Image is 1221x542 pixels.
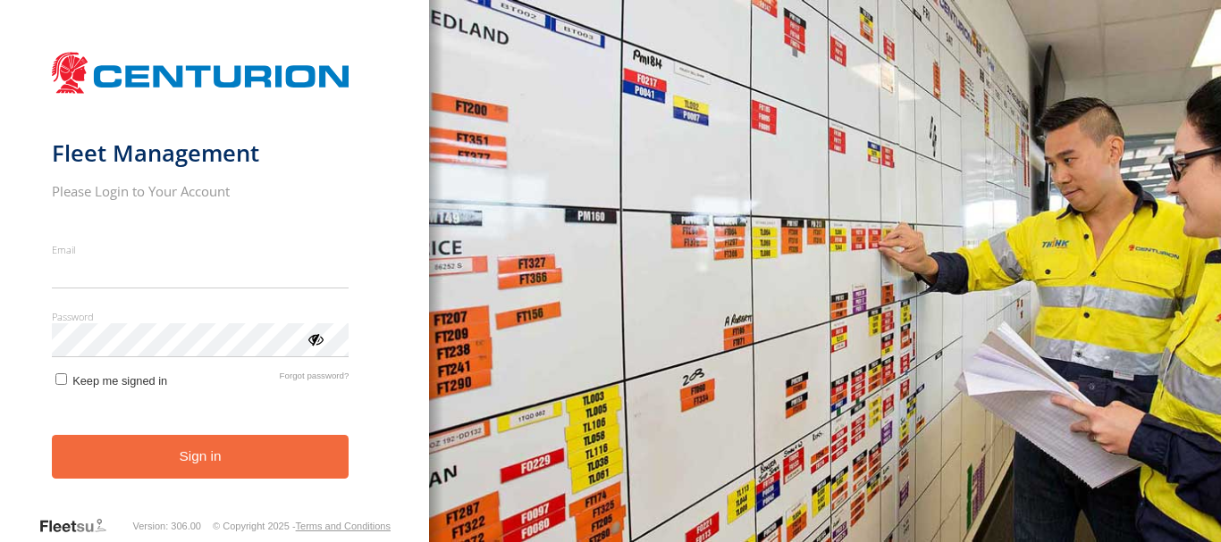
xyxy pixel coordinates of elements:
span: Keep me signed in [72,374,167,388]
form: main [52,43,378,515]
a: Terms and Conditions [296,521,391,531]
h2: Please Login to Your Account [52,182,349,200]
div: © Copyright 2025 - [213,521,391,531]
img: Centurion Transport [52,50,349,96]
label: Email [52,243,349,256]
a: Visit our Website [38,517,121,535]
input: Keep me signed in [55,373,67,385]
label: Password [52,310,349,323]
div: ViewPassword [306,329,324,347]
div: Version: 306.00 [133,521,201,531]
button: Sign in [52,435,349,479]
a: Forgot password? [280,371,349,388]
h1: Fleet Management [52,138,349,168]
